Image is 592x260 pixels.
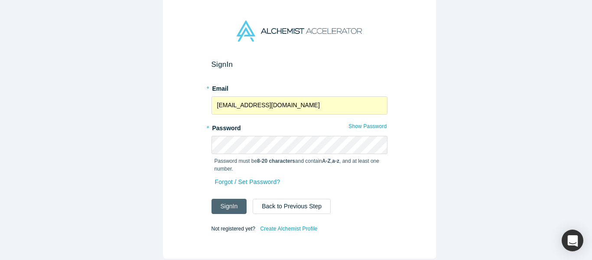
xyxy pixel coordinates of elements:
label: Email [211,81,387,93]
a: Create Alchemist Profile [260,223,318,234]
img: Alchemist Accelerator Logo [237,20,361,42]
label: Password [211,121,387,133]
h2: Sign In [211,60,387,69]
a: Forgot / Set Password? [215,174,281,190]
button: Back to Previous Step [253,199,331,214]
strong: a-z [332,158,339,164]
strong: A-Z [322,158,331,164]
p: Password must be and contain , , and at least one number. [215,157,384,173]
button: Show Password [348,121,387,132]
span: Not registered yet? [211,225,255,231]
button: SignIn [211,199,247,214]
strong: 8-20 characters [257,158,295,164]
